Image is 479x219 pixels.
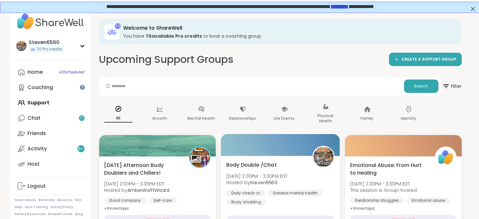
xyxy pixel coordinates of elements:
[153,115,167,122] p: Growth
[226,179,288,186] span: Hosted by
[59,70,85,75] span: 40 Scheduled
[190,147,210,167] img: AmberWolffWizard
[16,41,26,51] img: Steven6560
[15,178,86,194] a: Logout
[15,156,86,172] a: Host
[104,197,146,204] div: Good company
[15,10,86,33] img: ShareWell Nav Logo
[28,115,41,122] div: Chat
[414,83,428,89] span: Search
[407,197,450,204] div: Emotional abuse
[229,115,256,122] p: Relationships
[78,146,84,152] span: 9 +
[226,190,265,196] div: Daily check-in
[402,57,457,62] span: CREATE A SUPPORT GROUP
[404,79,438,93] button: Search
[15,110,86,126] a: Chat77
[350,187,417,193] span: This session is Group-hosted
[104,114,132,123] p: All
[15,126,86,141] a: Friends
[123,33,453,39] h3: You have to book a coaching group.
[361,115,374,122] p: Family
[28,69,43,76] div: Home
[274,115,295,122] p: Life Events
[15,80,86,95] a: Coaching
[28,145,47,152] div: Activity
[104,181,170,187] span: [DATE] 2:00PM - 3:30PM EDT
[51,205,73,209] a: Safety Policy
[149,197,177,204] div: Self-care
[104,162,182,177] span: [DATE] Afternoon Body Doublers and Chillers!
[28,183,46,190] div: Logout
[15,64,86,80] a: Home40Scheduled
[436,147,456,167] img: ShareWell
[128,187,170,193] b: AmberWolffWizard
[28,130,46,137] div: Friends
[39,198,55,202] a: Referrals
[401,115,416,122] p: Identity
[15,198,36,202] a: How It Works
[75,212,83,216] a: Blog
[80,85,85,90] iframe: Spotlight
[104,187,170,193] span: Hosted by
[15,141,86,156] a: Activity9+
[312,112,340,125] p: Physical Health
[442,77,462,95] button: Filter
[226,199,266,205] div: Body doubling
[350,162,428,177] span: Emotional Abuse: From Hurt to Healing
[29,39,64,46] div: Steven6560
[123,25,453,32] h3: Welcome to ShareWell
[25,205,48,209] a: Host Training
[350,197,404,204] div: Relationship struggles
[442,79,462,94] span: Filter
[268,190,323,196] div: General mental health
[75,198,82,202] a: FAQ
[313,147,333,167] img: Steven6560
[146,33,202,39] b: 70 available Pro credit s
[57,198,73,202] a: About Us
[389,53,462,66] a: CREATE A SUPPORT GROUP
[350,181,417,187] span: [DATE] 2:30PM - 3:30PM EDT
[28,161,40,168] div: Host
[48,212,73,216] a: Redeem Code
[187,115,215,122] p: Mental Health
[226,173,288,179] span: [DATE] 2:00PM - 3:30PM EDT
[99,52,234,67] h2: Upcoming Support Groups
[28,84,53,91] div: Coaching
[79,116,84,121] span: 77
[115,23,121,29] div: 70
[15,205,23,209] a: Help
[37,47,63,52] span: 70 Pro credits
[226,161,276,169] span: Body Double /Chat
[15,212,46,216] a: Safety Resources
[250,179,277,186] b: Steven6560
